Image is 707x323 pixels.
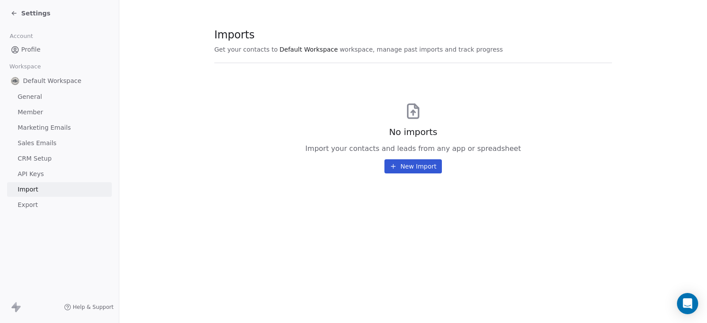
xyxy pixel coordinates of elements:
[11,9,50,18] a: Settings
[214,28,503,41] span: Imports
[389,126,437,138] span: No imports
[280,45,338,54] span: Default Workspace
[23,76,81,85] span: Default Workspace
[7,136,112,150] a: Sales Emails
[18,185,38,194] span: Import
[7,182,112,197] a: Import
[7,120,112,135] a: Marketing Emails
[305,143,521,154] span: Import your contacts and leads from any app or spreadsheet
[18,123,71,132] span: Marketing Emails
[6,60,45,73] span: Workspace
[73,304,114,311] span: Help & Support
[7,42,112,57] a: Profile
[677,293,698,314] div: Open Intercom Messenger
[7,90,112,104] a: General
[18,169,44,179] span: API Keys
[340,45,503,54] span: workspace, manage past imports and track progress
[18,200,38,210] span: Export
[214,45,278,54] span: Get your contacts to
[21,9,50,18] span: Settings
[7,151,112,166] a: CRM Setup
[11,76,19,85] img: realaletrail-logo.png
[7,105,112,120] a: Member
[18,154,52,163] span: CRM Setup
[7,198,112,212] a: Export
[18,139,57,148] span: Sales Emails
[64,304,114,311] a: Help & Support
[7,167,112,181] a: API Keys
[21,45,41,54] span: Profile
[6,30,37,43] span: Account
[18,92,42,101] span: General
[18,108,43,117] span: Member
[384,159,441,173] button: New Import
